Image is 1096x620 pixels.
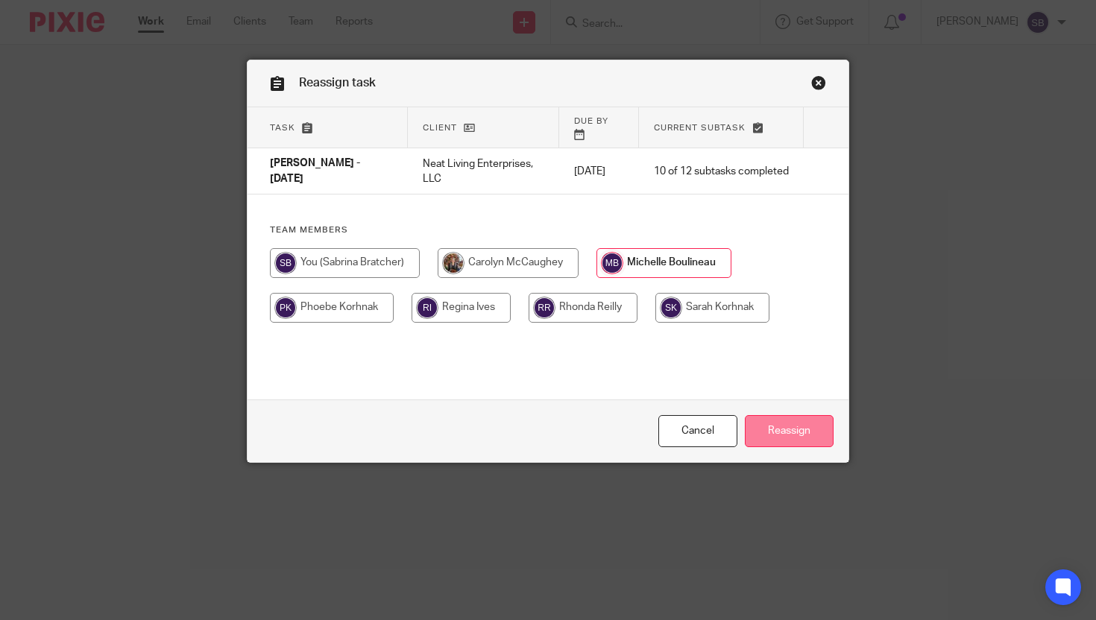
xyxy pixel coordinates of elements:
[270,124,295,132] span: Task
[423,124,457,132] span: Client
[574,164,625,179] p: [DATE]
[270,224,827,236] h4: Team members
[639,148,804,194] td: 10 of 12 subtasks completed
[299,77,376,89] span: Reassign task
[654,124,746,132] span: Current subtask
[574,117,608,125] span: Due by
[423,156,544,187] p: Neat Living Enterprises, LLC
[658,415,737,447] a: Close this dialog window
[811,75,826,95] a: Close this dialog window
[745,415,834,447] input: Reassign
[270,159,360,185] span: [PERSON_NAME] - [DATE]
